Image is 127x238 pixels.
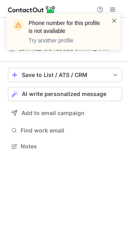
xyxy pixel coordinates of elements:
[29,36,102,44] p: Try another profile
[8,106,122,120] button: Add to email campaign
[8,87,122,101] button: AI write personalized message
[12,19,25,32] img: warning
[22,72,108,78] div: Save to List / ATS / CRM
[21,110,85,116] span: Add to email campaign
[21,127,119,134] span: Find work email
[8,68,122,82] button: save-profile-one-click
[8,141,122,152] button: Notes
[29,19,102,35] header: Phone number for this profile is not available
[8,125,122,136] button: Find work email
[8,5,56,14] img: ContactOut v5.3.10
[21,143,119,150] span: Notes
[22,91,106,97] span: AI write personalized message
